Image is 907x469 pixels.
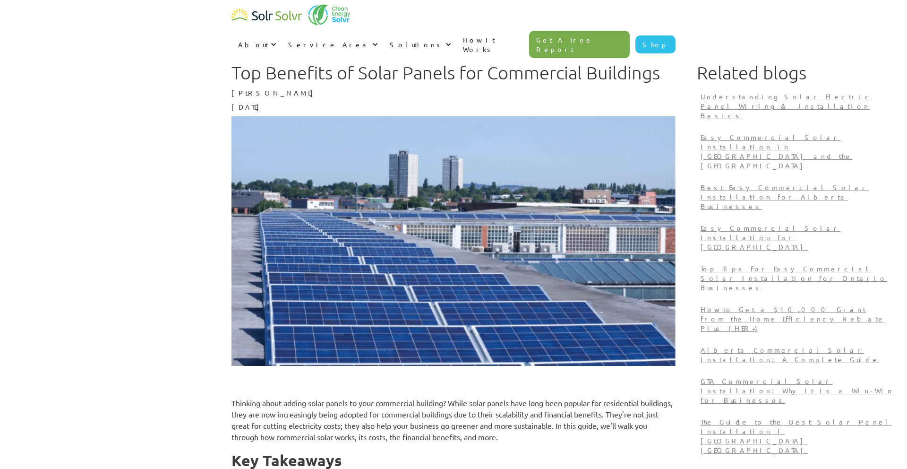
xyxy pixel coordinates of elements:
[231,397,676,443] p: Thinking about adding solar panels to your commercial building? While solar panels have long been...
[282,30,383,59] div: Service Area
[701,223,894,252] p: Easy Commercial Solar Installation for [GEOGRAPHIC_DATA]
[231,88,676,97] p: [PERSON_NAME]
[697,301,898,341] a: How to Get a $10,000 Grant from the Home Efficiency Rebate Plus (HER+)
[456,26,529,63] a: How It Works
[529,31,630,58] a: Get A Free Report
[697,88,898,129] a: Understanding Solar Electric Panel Wiring & Installation Basics
[701,376,894,405] p: GTA Commercial Solar Installation: Why It Is a Win-Win for Businesses
[701,182,894,211] p: Best Easy Commercial Solar Installation for Alberta Businesses
[697,260,898,301] a: Top Tips for Easy Commercial Solar Installation for Ontario Businesses
[697,341,898,373] a: Alberta Commercial Solar Installation: A Complete Guide
[701,417,894,455] p: The Guide to the Best Solar Panel Installation | [GEOGRAPHIC_DATA] [GEOGRAPHIC_DATA]
[231,30,282,59] div: About
[231,102,676,112] p: [DATE]
[701,304,894,333] p: How to Get a $10,000 Grant from the Home Efficiency Rebate Plus (HER+)
[635,35,676,53] a: Shop
[701,345,894,364] p: Alberta Commercial Solar Installation: A Complete Guide
[701,264,894,292] p: Top Tips for Easy Commercial Solar Installation for Ontario Businesses
[288,40,370,49] div: Service Area
[383,30,456,59] div: Solutions
[697,373,898,413] a: GTA Commercial Solar Installation: Why It Is a Win-Win for Businesses
[697,129,898,179] a: Easy Commercial Solar Installation in [GEOGRAPHIC_DATA] and the [GEOGRAPHIC_DATA]
[697,179,898,219] a: Best Easy Commercial Solar Installation for Alberta Businesses
[697,413,898,463] a: The Guide to the Best Solar Panel Installation | [GEOGRAPHIC_DATA] [GEOGRAPHIC_DATA]
[390,40,443,49] div: Solutions
[701,92,894,120] p: Understanding Solar Electric Panel Wiring & Installation Basics
[697,62,898,83] h1: Related blogs
[238,40,268,49] div: About
[231,62,676,83] h1: Top Benefits of Solar Panels for Commercial Buildings
[701,132,894,170] p: Easy Commercial Solar Installation in [GEOGRAPHIC_DATA] and the [GEOGRAPHIC_DATA]
[697,219,898,260] a: Easy Commercial Solar Installation for [GEOGRAPHIC_DATA]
